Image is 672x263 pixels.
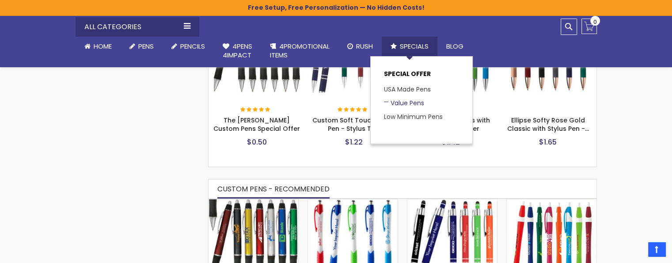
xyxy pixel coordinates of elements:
[312,116,395,133] a: Custom Soft Touch Metal Pen - Stylus Top
[384,99,424,107] a: Value Pens
[446,42,463,51] span: Blog
[356,42,373,51] span: Rush
[507,199,596,206] a: Dart Color slim Pens
[121,37,163,56] a: Pens
[213,116,300,133] a: The [PERSON_NAME] Custom Pens Special Offer
[217,184,330,194] span: CUSTOM PENS - RECOMMENDED
[382,37,437,56] a: Specials
[507,116,589,133] a: Ellipse Softy Rose Gold Classic with Stylus Pen -…
[539,137,557,147] span: $1.65
[209,199,298,206] a: The Barton Custom Pens Special Offer
[180,42,205,51] span: Pencils
[138,42,154,51] span: Pens
[261,37,338,65] a: 4PROMOTIONALITEMS
[437,37,472,56] a: Blog
[345,137,363,147] span: $1.22
[581,19,597,34] a: 0
[76,37,121,56] a: Home
[400,42,429,51] span: Specials
[76,17,199,37] div: All Categories
[214,37,261,65] a: 4Pens4impact
[599,239,672,263] iframe: Google Customer Reviews
[384,85,431,94] a: USA Made Pens
[338,37,382,56] a: Rush
[223,42,252,60] span: 4Pens 4impact
[270,42,330,60] span: 4PROMOTIONAL ITEMS
[247,137,267,147] span: $0.50
[240,107,271,113] div: 100%
[308,199,398,206] a: Avenir® Custom Soft Grip Advertising Pens
[384,112,443,121] a: Low Minimum Pens
[593,18,597,26] span: 0
[407,199,497,206] a: Celeste Soft Touch Metal Pens With Stylus - Special Offer
[163,37,214,56] a: Pencils
[384,70,459,83] p: SPECIAL OFFER
[94,42,112,51] span: Home
[338,107,368,113] div: 100%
